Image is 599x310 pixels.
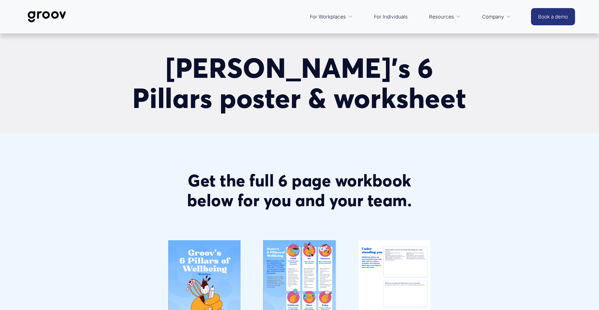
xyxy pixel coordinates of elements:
span: For Workplaces [310,12,346,21]
a: folder dropdown [426,9,464,25]
span: Company [482,12,504,21]
img: Groov | Workplace Science Platform | Unlock Performance | Drive Results [24,6,70,28]
a: Book a demo [531,8,575,25]
a: folder dropdown [479,9,514,25]
span: Resources [429,12,454,21]
a: For Individuals [371,9,411,25]
h1: [PERSON_NAME]’s 6 Pillars poster & worksheet [130,53,469,113]
h2: Get the full 6 page workbook below for you and your team. [168,171,431,210]
a: folder dropdown [307,9,356,25]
